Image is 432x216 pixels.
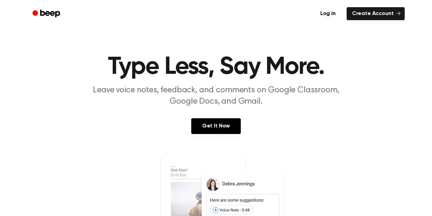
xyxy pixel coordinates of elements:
[41,55,391,79] h1: Type Less, Say More.
[347,7,405,20] a: Create Account
[191,118,241,134] a: Get It Now
[85,85,347,107] p: Leave voice notes, feedback, and comments on Google Classroom, Google Docs, and Gmail.
[313,6,343,22] a: Log in
[28,7,66,21] a: Beep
